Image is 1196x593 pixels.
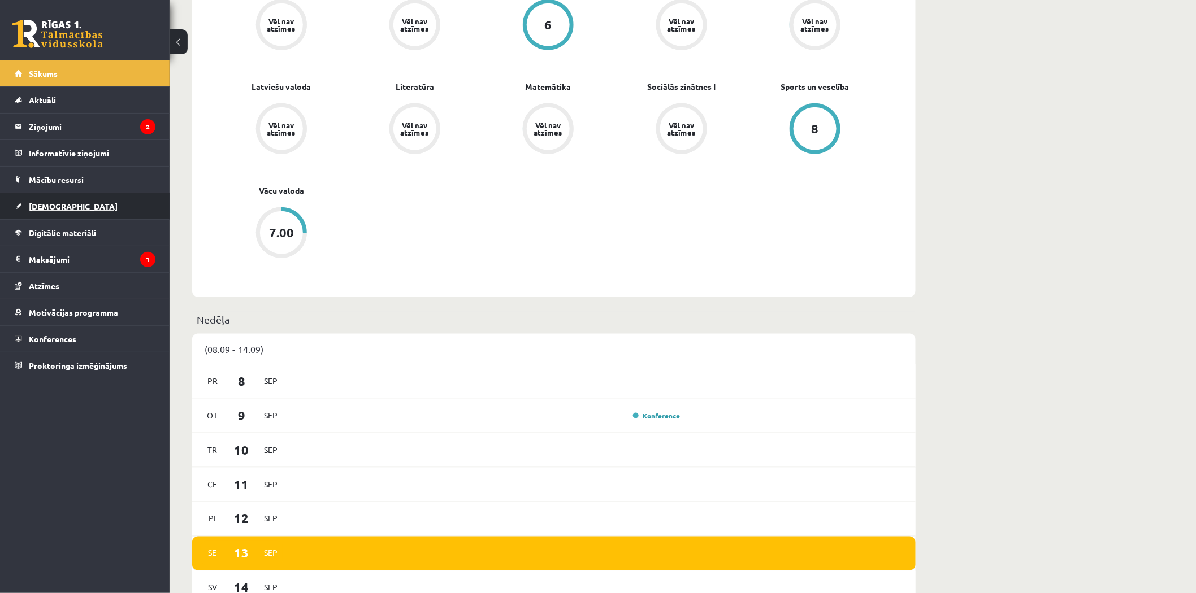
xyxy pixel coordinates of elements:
span: 13 [224,544,259,563]
a: Sports un veselība [781,81,850,93]
a: Rīgas 1. Tālmācības vidusskola [12,20,103,48]
div: Vēl nav atzīmes [799,18,831,32]
span: 12 [224,509,259,528]
span: Atzīmes [29,281,59,291]
a: Vēl nav atzīmes [215,103,348,156]
span: Sākums [29,68,58,79]
div: Vēl nav atzīmes [399,121,431,136]
a: Atzīmes [15,273,155,299]
div: Vēl nav atzīmes [399,18,431,32]
a: Proktoringa izmēģinājums [15,352,155,378]
a: Sākums [15,60,155,86]
legend: Ziņojumi [29,114,155,139]
a: Digitālie materiāli [15,220,155,246]
a: Aktuāli [15,87,155,113]
div: Vēl nav atzīmes [532,121,564,136]
legend: Maksājumi [29,246,155,272]
i: 2 [140,119,155,134]
a: Literatūra [396,81,434,93]
span: Konferences [29,334,76,344]
i: 1 [140,252,155,267]
a: Vēl nav atzīmes [348,103,482,156]
a: Vēl nav atzīmes [615,103,748,156]
p: Nedēļa [197,312,911,327]
span: Motivācijas programma [29,307,118,317]
a: Informatīvie ziņojumi [15,140,155,166]
span: 9 [224,406,259,425]
span: Sep [259,407,283,424]
span: Sep [259,441,283,459]
div: Vēl nav atzīmes [666,121,697,136]
legend: Informatīvie ziņojumi [29,140,155,166]
span: 11 [224,475,259,494]
a: 7.00 [215,207,348,260]
span: Proktoringa izmēģinājums [29,360,127,370]
span: Sep [259,372,283,390]
a: Ziņojumi2 [15,114,155,139]
span: Tr [201,441,224,459]
span: Mācību resursi [29,175,84,185]
div: 7.00 [269,226,294,239]
div: Vēl nav atzīmes [266,121,297,136]
span: Aktuāli [29,95,56,105]
a: Vēl nav atzīmes [482,103,615,156]
a: Konferences [15,326,155,352]
span: 8 [224,372,259,390]
span: 10 [224,441,259,459]
a: [DEMOGRAPHIC_DATA] [15,193,155,219]
span: Ce [201,476,224,493]
div: (08.09 - 14.09) [192,334,916,364]
span: Pi [201,510,224,527]
a: Mācību resursi [15,167,155,193]
div: 6 [545,19,552,31]
span: Se [201,544,224,562]
span: [DEMOGRAPHIC_DATA] [29,201,118,211]
a: Motivācijas programma [15,299,155,325]
a: Maksājumi1 [15,246,155,272]
a: Konference [633,411,681,420]
a: Vācu valoda [259,185,304,197]
div: Vēl nav atzīmes [666,18,697,32]
span: Ot [201,407,224,424]
span: Sep [259,476,283,493]
span: Sep [259,510,283,527]
div: 8 [812,123,819,135]
span: Digitālie materiāli [29,228,96,238]
a: Latviešu valoda [252,81,311,93]
a: Matemātika [526,81,571,93]
div: Vēl nav atzīmes [266,18,297,32]
a: Sociālās zinātnes I [648,81,716,93]
a: 8 [748,103,882,156]
span: Pr [201,372,224,390]
span: Sep [259,544,283,562]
